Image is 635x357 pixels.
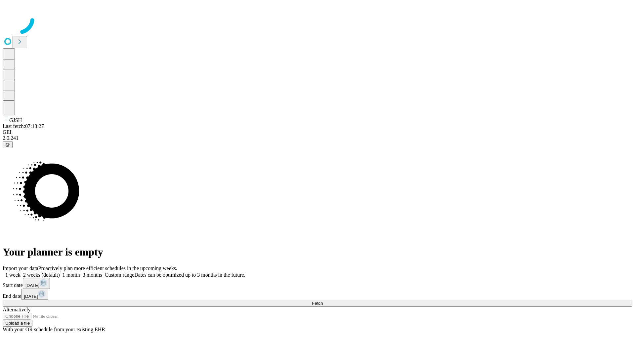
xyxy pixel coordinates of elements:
[134,272,245,278] span: Dates can be optimized up to 3 months in the future.
[23,278,50,289] button: [DATE]
[24,294,38,299] span: [DATE]
[23,272,60,278] span: 2 weeks (default)
[3,265,38,271] span: Import your data
[5,272,21,278] span: 1 week
[83,272,102,278] span: 3 months
[3,278,632,289] div: Start date
[105,272,134,278] span: Custom range
[3,307,30,312] span: Alternatively
[3,129,632,135] div: GEI
[21,289,48,300] button: [DATE]
[3,123,44,129] span: Last fetch: 07:13:27
[9,117,22,123] span: GJSH
[3,135,632,141] div: 2.0.241
[3,327,105,332] span: With your OR schedule from your existing EHR
[3,300,632,307] button: Fetch
[5,142,10,147] span: @
[25,283,39,288] span: [DATE]
[63,272,80,278] span: 1 month
[312,301,323,306] span: Fetch
[38,265,177,271] span: Proactively plan more efficient schedules in the upcoming weeks.
[3,246,632,258] h1: Your planner is empty
[3,141,13,148] button: @
[3,320,32,327] button: Upload a file
[3,289,632,300] div: End date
